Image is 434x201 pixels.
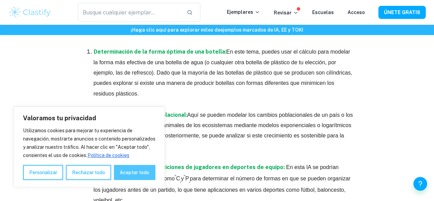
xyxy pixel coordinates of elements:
input: Busque cualquier ejemplar... [78,3,181,22]
button: Rechazar todo [66,165,111,180]
font: Política de cookies [87,153,129,158]
font: Personalizar [29,170,57,175]
font: Rechazar todo [72,170,105,175]
font: P [185,175,189,181]
button: ÚNETE GRATIS [378,6,426,19]
a: Determinación de la forma óptima de una botella: [94,48,226,55]
font: Ejemplares [227,9,253,15]
font: Revisar [274,10,292,15]
font: y [181,175,184,181]
font: Aceptar todo [120,170,149,175]
font: ¡Haga clic aquí para explorar miles de [131,27,220,33]
button: Ayuda y comentarios [413,177,427,191]
a: Acceso [348,10,365,15]
font: ! [302,27,303,33]
button: Personalizar [23,165,63,180]
a: Conteo de posibles disposiciones de jugadores en deportes de equipo: [94,164,285,170]
a: Escuelas [312,10,334,15]
font: Utilizamos cookies para mejorar tu experiencia de navegación, mostrarte anuncios o contenido pers... [23,128,155,158]
font: Valoramos tu privacidad [23,114,96,122]
font: r [180,180,181,183]
font: ejemplos marcados de IA, EE y TOK [220,27,302,33]
font: r [189,180,190,183]
font: En este tema, puedes usar el cálculo para modelar la forma más efectiva de una botella de agua (o... [94,49,354,97]
a: Política de cookies [87,152,130,158]
img: Logotipo de Clastify [8,5,52,19]
font: Aquí se pueden modelar los cambios poblacionales de un país o los cambios en las poblaciones anim... [94,112,354,149]
font: n [175,174,176,177]
font: ÚNETE GRATIS [384,10,420,15]
font: C [176,175,180,181]
font: n [184,174,185,177]
div: Valoramos tu privacidad [14,107,165,187]
button: Aceptar todo [114,165,155,180]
